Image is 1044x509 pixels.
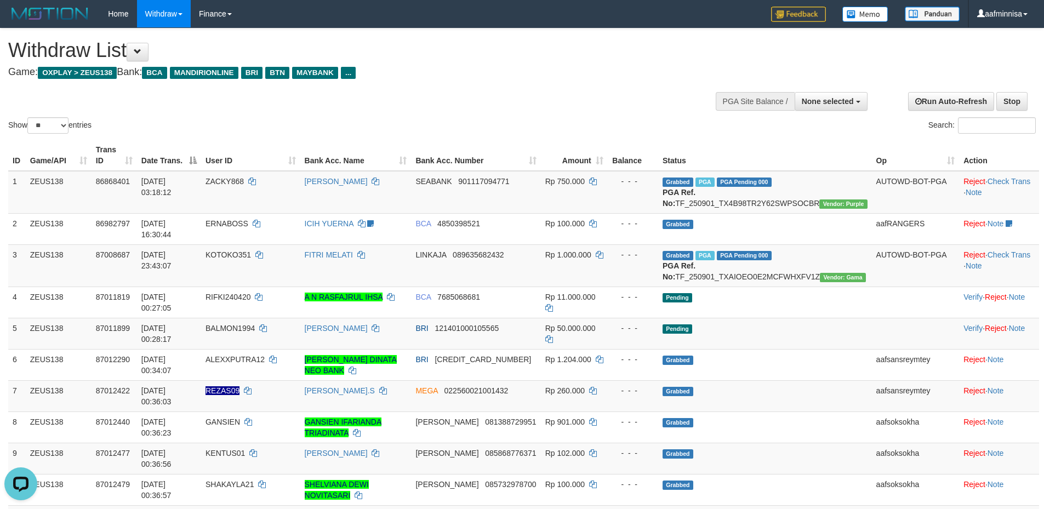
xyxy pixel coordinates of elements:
[96,418,130,426] span: 87012440
[1009,293,1025,301] a: Note
[206,386,239,395] span: Nama rekening ada tanda titik/strip, harap diedit
[206,177,244,186] span: ZACKY868
[8,380,26,411] td: 7
[663,293,692,302] span: Pending
[142,67,167,79] span: BCA
[26,171,92,214] td: ZEUS138
[959,244,1039,287] td: · ·
[695,178,715,187] span: Marked by aaftrukkakada
[415,250,446,259] span: LINKAJA
[842,7,888,22] img: Button%20Memo.svg
[8,171,26,214] td: 1
[8,5,92,22] img: MOTION_logo.png
[96,386,130,395] span: 87012422
[8,287,26,318] td: 4
[415,324,428,333] span: BRI
[872,411,960,443] td: aafsoksokha
[963,177,985,186] a: Reject
[663,418,693,427] span: Grabbed
[959,318,1039,349] td: · ·
[26,213,92,244] td: ZEUS138
[988,355,1004,364] a: Note
[545,219,585,228] span: Rp 100.000
[959,380,1039,411] td: ·
[695,251,715,260] span: Marked by aafchomsokheang
[663,220,693,229] span: Grabbed
[26,411,92,443] td: ZEUS138
[771,7,826,22] img: Feedback.jpg
[959,171,1039,214] td: · ·
[959,474,1039,505] td: ·
[872,140,960,171] th: Op: activate to sort column ascending
[206,293,251,301] span: RIFKI240420
[988,449,1004,457] a: Note
[985,324,1007,333] a: Reject
[137,140,201,171] th: Date Trans.: activate to sort column descending
[206,355,265,364] span: ALEXXPUTRA12
[292,67,338,79] span: MAYBANK
[663,261,695,281] b: PGA Ref. No:
[612,385,654,396] div: - - -
[663,178,693,187] span: Grabbed
[92,140,137,171] th: Trans ID: activate to sort column ascending
[663,481,693,490] span: Grabbed
[545,480,585,489] span: Rp 100.000
[26,349,92,380] td: ZEUS138
[545,293,596,301] span: Rp 11.000.000
[908,92,994,111] a: Run Auto-Refresh
[8,244,26,287] td: 3
[545,250,591,259] span: Rp 1.000.000
[959,411,1039,443] td: ·
[305,418,382,437] a: GANSIEN IFARIANDA TRIADINATA
[26,380,92,411] td: ZEUS138
[996,92,1028,111] a: Stop
[415,219,431,228] span: BCA
[444,386,509,395] span: Copy 022560021001432 to clipboard
[988,386,1004,395] a: Note
[38,67,117,79] span: OXPLAY > ZEUS138
[141,480,172,500] span: [DATE] 00:36:57
[206,480,254,489] span: SHAKAYLA21
[612,218,654,229] div: - - -
[717,251,772,260] span: PGA Pending
[872,380,960,411] td: aafsansreymtey
[8,411,26,443] td: 8
[96,324,130,333] span: 87011899
[96,293,130,301] span: 87011819
[305,177,368,186] a: [PERSON_NAME]
[305,386,375,395] a: [PERSON_NAME].S
[959,443,1039,474] td: ·
[872,171,960,214] td: AUTOWD-BOT-PGA
[545,449,585,457] span: Rp 102.000
[435,324,499,333] span: Copy 121401000105565 to clipboard
[8,213,26,244] td: 2
[305,324,368,333] a: [PERSON_NAME]
[305,293,383,301] a: A N RASFAJRUL IHSA
[663,188,695,208] b: PGA Ref. No:
[905,7,960,21] img: panduan.png
[27,117,69,134] select: Showentries
[928,117,1036,134] label: Search:
[963,219,985,228] a: Reject
[141,177,172,197] span: [DATE] 03:18:12
[963,480,985,489] a: Reject
[8,67,685,78] h4: Game: Bank:
[415,418,478,426] span: [PERSON_NAME]
[545,324,596,333] span: Rp 50.000.000
[305,355,397,375] a: [PERSON_NAME] DINATA NEO BANK
[4,4,37,37] button: Open LiveChat chat widget
[415,480,478,489] span: [PERSON_NAME]
[820,273,866,282] span: Vendor URL: https://trx31.1velocity.biz
[988,418,1004,426] a: Note
[26,474,92,505] td: ZEUS138
[8,349,26,380] td: 6
[8,318,26,349] td: 5
[141,418,172,437] span: [DATE] 00:36:23
[541,140,608,171] th: Amount: activate to sort column ascending
[458,177,509,186] span: Copy 901117094771 to clipboard
[96,219,130,228] span: 86982797
[795,92,868,111] button: None selected
[206,449,245,457] span: KENTUS01
[963,418,985,426] a: Reject
[545,418,585,426] span: Rp 901.000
